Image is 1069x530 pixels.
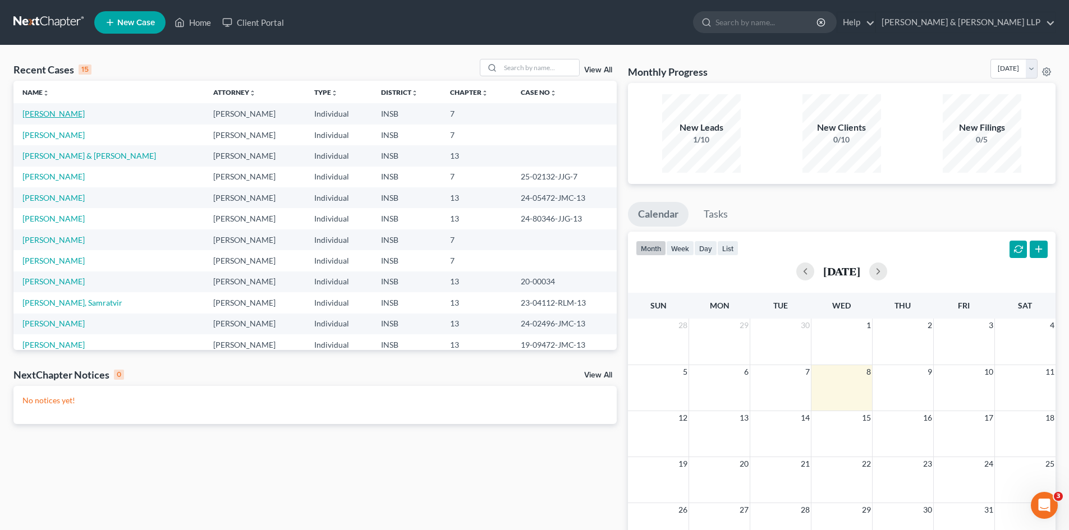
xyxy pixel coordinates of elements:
[372,103,441,124] td: INSB
[372,208,441,229] td: INSB
[204,314,305,334] td: [PERSON_NAME]
[22,395,608,406] p: No notices yet!
[710,301,730,310] span: Mon
[894,301,911,310] span: Thu
[411,90,418,96] i: unfold_more
[865,365,872,379] span: 8
[204,208,305,229] td: [PERSON_NAME]
[943,134,1021,145] div: 0/5
[1054,492,1063,501] span: 3
[677,411,689,425] span: 12
[204,334,305,355] td: [PERSON_NAME]
[114,370,124,380] div: 0
[441,125,512,145] td: 7
[922,503,933,517] span: 30
[1049,319,1056,332] span: 4
[584,371,612,379] a: View All
[22,88,49,96] a: Nameunfold_more
[22,298,122,307] a: [PERSON_NAME], Samratvir
[305,334,371,355] td: Individual
[738,319,750,332] span: 29
[666,241,694,256] button: week
[512,187,617,208] td: 24-05472-JMC-13
[636,241,666,256] button: month
[441,271,512,292] td: 13
[800,503,811,517] span: 28
[926,319,933,332] span: 2
[204,125,305,145] td: [PERSON_NAME]
[988,319,994,332] span: 3
[804,365,811,379] span: 7
[743,365,750,379] span: 6
[372,145,441,166] td: INSB
[441,250,512,271] td: 7
[213,88,256,96] a: Attorneyunfold_more
[22,276,85,286] a: [PERSON_NAME]
[305,271,371,292] td: Individual
[79,64,91,75] div: 15
[305,145,371,166] td: Individual
[22,256,85,265] a: [PERSON_NAME]
[802,134,881,145] div: 0/10
[521,88,557,96] a: Case Nounfold_more
[204,250,305,271] td: [PERSON_NAME]
[628,65,708,79] h3: Monthly Progress
[441,314,512,334] td: 13
[512,314,617,334] td: 24-02496-JMC-13
[738,411,750,425] span: 13
[662,134,741,145] div: 1/10
[512,167,617,187] td: 25-02132-JJG-7
[372,167,441,187] td: INSB
[372,292,441,313] td: INSB
[441,229,512,250] td: 7
[372,187,441,208] td: INSB
[305,250,371,271] td: Individual
[204,292,305,313] td: [PERSON_NAME]
[958,301,970,310] span: Fri
[441,292,512,313] td: 13
[512,334,617,355] td: 19-09472-JMC-13
[22,235,85,245] a: [PERSON_NAME]
[22,319,85,328] a: [PERSON_NAME]
[983,457,994,471] span: 24
[983,365,994,379] span: 10
[117,19,155,27] span: New Case
[1044,411,1056,425] span: 18
[800,457,811,471] span: 21
[22,172,85,181] a: [PERSON_NAME]
[1044,365,1056,379] span: 11
[501,59,579,76] input: Search by name...
[372,314,441,334] td: INSB
[441,187,512,208] td: 13
[305,103,371,124] td: Individual
[922,411,933,425] span: 16
[682,365,689,379] span: 5
[43,90,49,96] i: unfold_more
[305,292,371,313] td: Individual
[204,103,305,124] td: [PERSON_NAME]
[22,109,85,118] a: [PERSON_NAME]
[694,202,738,227] a: Tasks
[204,229,305,250] td: [PERSON_NAME]
[694,241,717,256] button: day
[717,241,738,256] button: list
[314,88,338,96] a: Typeunfold_more
[926,365,933,379] span: 9
[22,151,156,160] a: [PERSON_NAME] & [PERSON_NAME]
[1031,492,1058,519] iframe: Intercom live chat
[441,145,512,166] td: 13
[773,301,788,310] span: Tue
[650,301,667,310] span: Sun
[249,90,256,96] i: unfold_more
[22,193,85,202] a: [PERSON_NAME]
[861,457,872,471] span: 22
[1044,457,1056,471] span: 25
[481,90,488,96] i: unfold_more
[628,202,689,227] a: Calendar
[441,103,512,124] td: 7
[441,167,512,187] td: 7
[983,411,994,425] span: 17
[512,208,617,229] td: 24-80346-JJG-13
[372,334,441,355] td: INSB
[861,503,872,517] span: 29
